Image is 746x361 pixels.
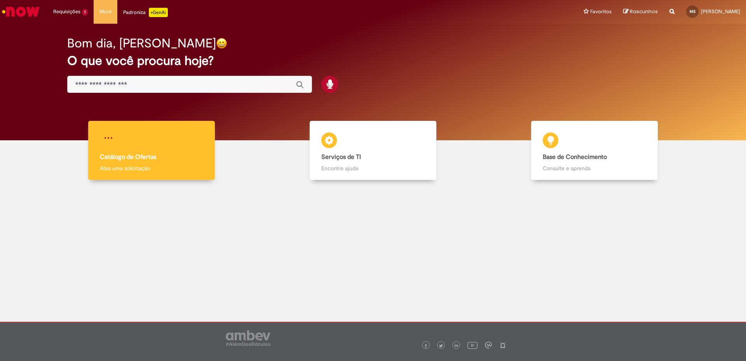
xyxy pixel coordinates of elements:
img: logo_footer_linkedin.png [455,344,458,348]
div: Padroniza [123,8,168,17]
b: Catálogo de Ofertas [100,153,156,161]
img: logo_footer_youtube.png [467,340,478,350]
img: logo_footer_facebook.png [424,344,428,348]
span: Favoritos [590,8,612,16]
span: [PERSON_NAME] [701,8,740,15]
a: Catálogo de Ofertas Abra uma solicitação [41,121,262,180]
h2: Bom dia, [PERSON_NAME] [67,37,216,50]
p: Encontre ajuda [321,164,424,172]
span: More [99,8,112,16]
span: MS [690,9,695,14]
a: Rascunhos [623,8,658,16]
img: ServiceNow [1,4,41,19]
img: logo_footer_workplace.png [485,342,492,349]
a: Serviços de TI Encontre ajuda [262,121,484,180]
h2: O que você procura hoje? [67,54,679,68]
span: Rascunhos [630,8,658,15]
b: Base de Conhecimento [543,153,607,161]
p: Abra uma solicitação [100,164,203,172]
img: logo_footer_ambev_rotulo_gray.png [226,330,270,346]
span: Requisições [53,8,80,16]
img: logo_footer_naosei.png [499,342,506,349]
b: Serviços de TI [321,153,361,161]
p: +GenAi [149,8,168,17]
a: Base de Conhecimento Consulte e aprenda [484,121,705,180]
img: logo_footer_twitter.png [439,344,443,348]
p: Consulte e aprenda [543,164,646,172]
img: happy-face.png [216,38,227,49]
span: 1 [82,9,88,16]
